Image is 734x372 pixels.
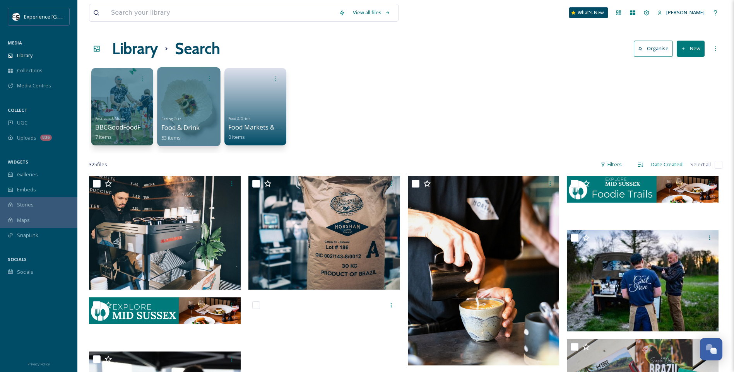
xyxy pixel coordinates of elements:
[17,82,51,89] span: Media Centres
[700,338,722,360] button: Open Chat
[349,5,394,20] a: View all files
[161,116,181,121] span: Eating Out
[17,67,43,74] span: Collections
[40,135,52,141] div: 836
[17,52,33,59] span: Library
[27,362,50,367] span: Privacy Policy
[666,9,705,16] span: [PERSON_NAME]
[597,157,626,172] div: Filters
[228,114,301,140] a: Food & DrinkFood Markets & Festivals0 items
[161,114,200,141] a: Eating OutFood & Drink53 items
[17,201,34,208] span: Stories
[228,116,250,121] span: Food & Drink
[690,161,711,168] span: Select all
[95,114,159,140] a: Festivals & MusicBBCGoodFoodFestival7 items
[175,37,220,60] h1: Search
[8,159,28,165] span: WIDGETS
[228,123,301,131] span: Food Markets & Festivals
[8,256,27,262] span: SOCIALS
[95,133,112,140] span: 7 items
[17,232,38,239] span: SnapLink
[408,176,559,365] img: Horsham Coffee Roaster.png
[17,186,36,193] span: Embeds
[17,268,33,276] span: Socials
[228,133,245,140] span: 0 items
[569,7,608,18] a: What's New
[95,123,159,131] span: BBCGoodFoodFestival
[634,41,673,56] button: Organise
[567,230,719,331] img: Cast Iron 6.jpg
[112,37,158,60] a: Library
[8,40,22,46] span: MEDIA
[8,107,27,113] span: COLLECT
[12,13,20,20] img: WSCC%20ES%20Socials%20Icon%20-%20Secondary%20-%20Black.jpg
[24,13,101,20] span: Experience [GEOGRAPHIC_DATA]
[248,176,400,290] img: Horsham Coffee Roaster (1).jpg
[161,134,181,141] span: 53 items
[17,134,36,142] span: Uploads
[17,217,30,224] span: Maps
[89,161,107,168] span: 325 file s
[654,5,708,20] a: [PERSON_NAME]
[161,123,200,132] span: Food & Drink
[95,116,125,121] span: Festivals & Music
[17,119,27,126] span: UGC
[677,41,705,56] button: New
[107,4,335,21] input: Search your library
[89,176,241,290] img: Horsham Coffee Roaster (2).jpg
[17,171,38,178] span: Galleries
[647,157,686,172] div: Date Created
[27,359,50,368] a: Privacy Policy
